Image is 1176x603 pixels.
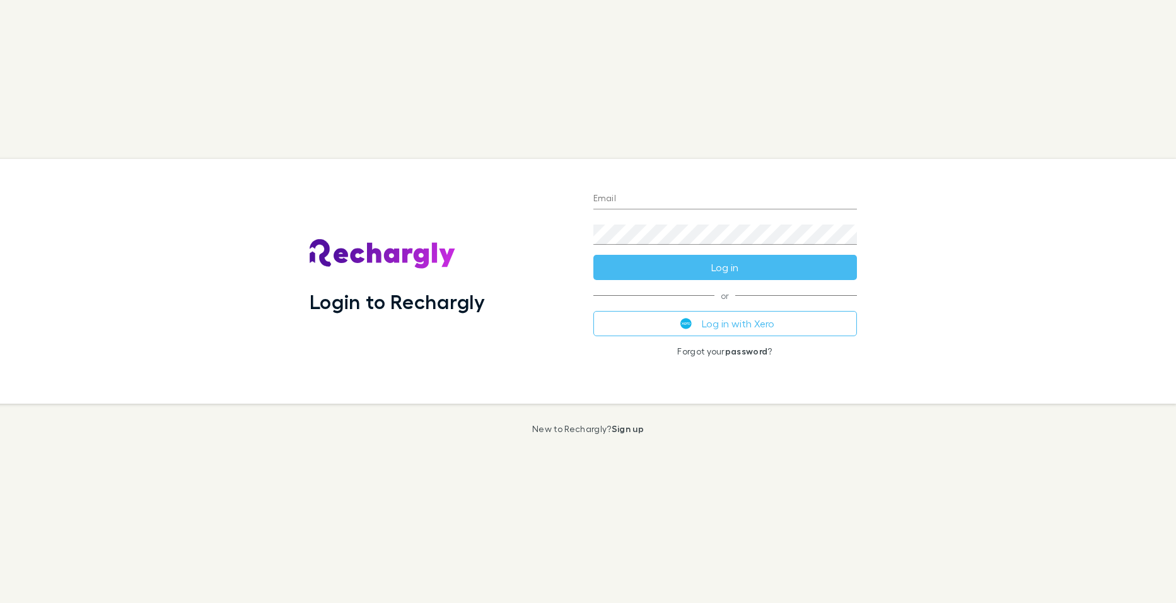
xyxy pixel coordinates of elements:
p: New to Rechargly? [532,424,644,434]
button: Log in with Xero [593,311,857,336]
span: or [593,295,857,296]
p: Forgot your ? [593,346,857,356]
img: Rechargly's Logo [310,239,456,269]
button: Log in [593,255,857,280]
a: password [725,346,768,356]
h1: Login to Rechargly [310,290,486,313]
a: Sign up [612,423,644,434]
img: Xero's logo [680,318,692,329]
